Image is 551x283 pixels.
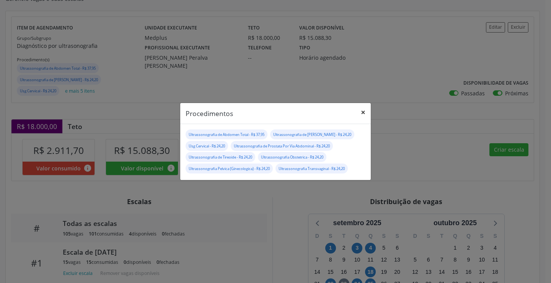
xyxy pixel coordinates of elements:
small: Ultrassonografia Obstetrica - R$ 24,20 [261,155,323,160]
button: Close [355,103,371,122]
h5: Procedimentos [186,108,233,118]
small: Ultrassonografia de [PERSON_NAME] - R$ 24,20 [273,132,351,137]
small: Usg Cervical - R$ 24,20 [189,144,225,149]
small: Ultrassonografia de Prostata Por Via Abdominal - R$ 24,20 [234,144,330,149]
small: Ultrassonografia de Tireoide - R$ 24,20 [189,155,252,160]
small: Ultrassonografia de Abdomen Total - R$ 37,95 [189,132,264,137]
small: Ultrassonografia Pelvica (Ginecologica) - R$ 24,20 [189,166,270,171]
small: Ultrassonografia Transvaginal - R$ 24,20 [279,166,345,171]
